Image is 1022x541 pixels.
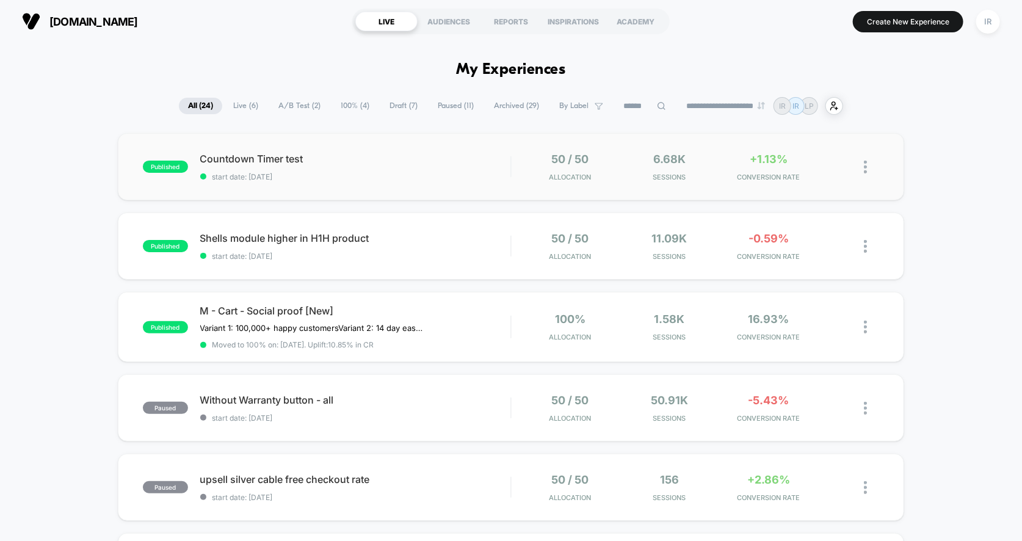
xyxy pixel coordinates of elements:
span: All ( 24 ) [179,98,222,114]
span: start date: [DATE] [200,493,511,502]
span: Paused ( 11 ) [429,98,483,114]
p: LP [805,101,814,111]
span: Allocation [549,173,591,181]
p: IR [779,101,786,111]
span: CONVERSION RATE [722,173,816,181]
span: Allocation [549,414,591,423]
span: 11.09k [651,232,687,245]
span: 50.91k [651,394,688,407]
span: Without Warranty button - all [200,394,511,406]
button: IR [973,9,1004,34]
span: Shells module higher in H1H product [200,232,511,244]
span: Allocation [549,252,591,261]
span: -5.43% [748,394,789,407]
span: Allocation [549,493,591,502]
span: start date: [DATE] [200,413,511,423]
img: close [864,481,867,494]
span: CONVERSION RATE [722,252,816,261]
img: close [864,161,867,173]
span: 1.58k [654,313,684,325]
span: 100% ( 4 ) [332,98,379,114]
span: Sessions [623,414,716,423]
img: end [758,102,765,109]
span: 50 / 50 [551,394,589,407]
div: ACADEMY [604,12,667,31]
div: INSPIRATIONS [542,12,604,31]
button: [DOMAIN_NAME] [18,12,142,31]
span: +1.13% [750,153,788,165]
span: 50 / 50 [551,473,589,486]
span: A/B Test ( 2 ) [269,98,330,114]
span: Draft ( 7 ) [380,98,427,114]
span: By Label [559,101,589,111]
span: upsell silver cable free checkout rate [200,473,511,485]
div: AUDIENCES [418,12,480,31]
span: CONVERSION RATE [722,333,816,341]
span: Sessions [623,252,716,261]
span: M - Cart - Social proof [New] [200,305,511,317]
span: Variant 1: 100,000+ happy customersVariant 2: 14 day easy returns (paused) [200,323,427,333]
div: LIVE [355,12,418,31]
div: IR [976,10,1000,34]
button: Create New Experience [853,11,963,32]
span: 100% [555,313,585,325]
span: 16.93% [748,313,789,325]
span: start date: [DATE] [200,252,511,261]
span: start date: [DATE] [200,172,511,181]
span: 156 [660,473,679,486]
span: 50 / 50 [551,153,589,165]
span: paused [143,402,188,414]
span: +2.86% [747,473,790,486]
span: Sessions [623,173,716,181]
span: Live ( 6 ) [224,98,267,114]
span: published [143,161,188,173]
span: published [143,321,188,333]
span: CONVERSION RATE [722,493,816,502]
span: 6.68k [653,153,686,165]
img: close [864,321,867,333]
span: Archived ( 29 ) [485,98,548,114]
span: 50 / 50 [551,232,589,245]
span: Countdown Timer test [200,153,511,165]
span: Moved to 100% on: [DATE] . Uplift: 10.85% in CR [212,340,374,349]
span: CONVERSION RATE [722,414,816,423]
span: paused [143,481,188,493]
img: Visually logo [22,12,40,31]
span: Sessions [623,493,716,502]
span: -0.59% [748,232,789,245]
span: [DOMAIN_NAME] [49,15,138,28]
p: IR [792,101,799,111]
img: close [864,402,867,415]
span: published [143,240,188,252]
div: REPORTS [480,12,542,31]
span: Sessions [623,333,716,341]
h1: My Experiences [457,61,566,79]
img: close [864,240,867,253]
span: Allocation [549,333,591,341]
